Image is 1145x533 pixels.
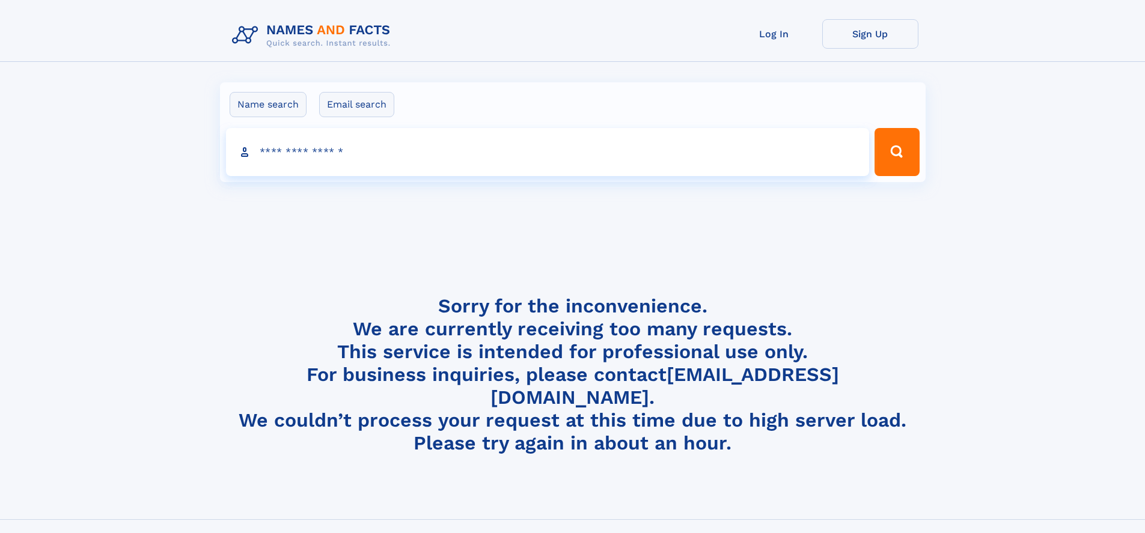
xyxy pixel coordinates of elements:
[875,128,919,176] button: Search Button
[227,294,918,455] h4: Sorry for the inconvenience. We are currently receiving too many requests. This service is intend...
[230,92,307,117] label: Name search
[226,128,870,176] input: search input
[227,19,400,52] img: Logo Names and Facts
[822,19,918,49] a: Sign Up
[726,19,822,49] a: Log In
[319,92,394,117] label: Email search
[490,363,839,409] a: [EMAIL_ADDRESS][DOMAIN_NAME]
